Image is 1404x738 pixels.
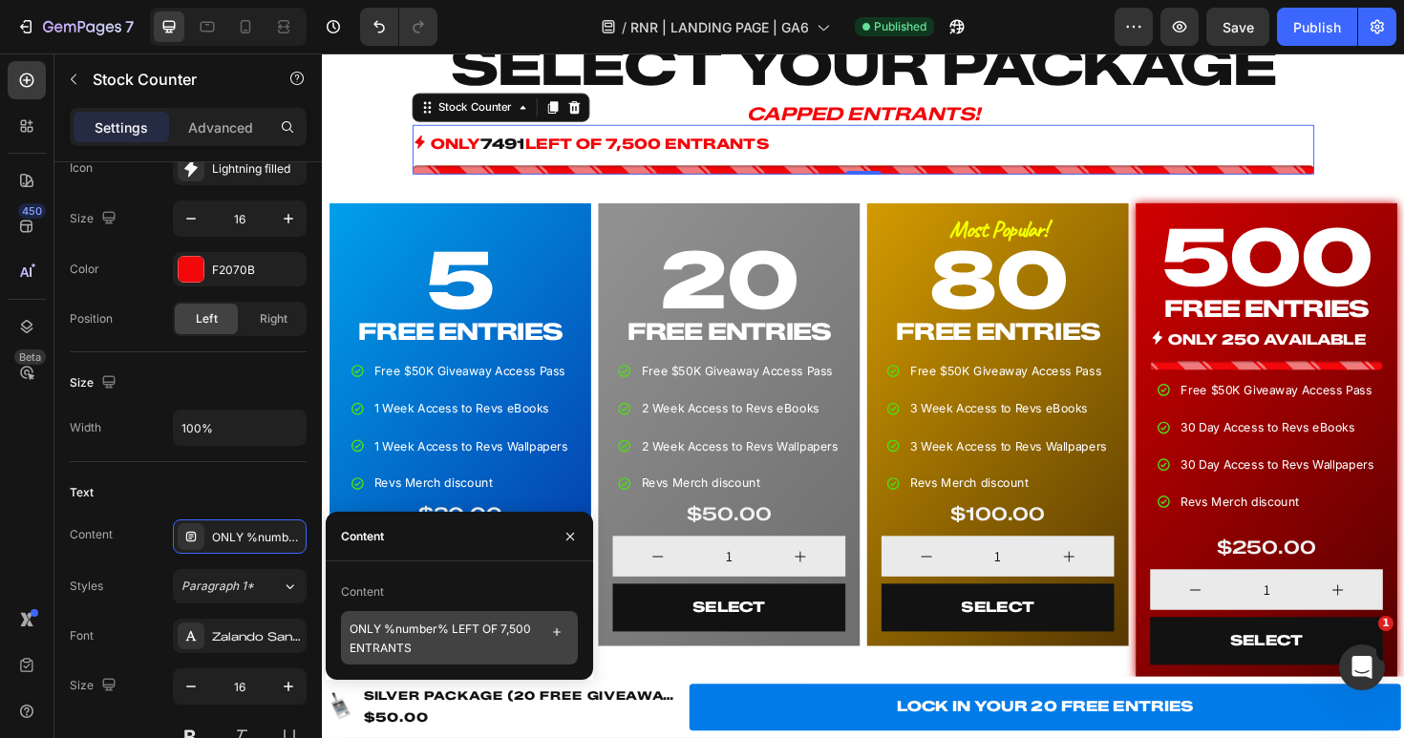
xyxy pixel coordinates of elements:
[70,673,120,699] div: Size
[118,511,174,554] input: quantity
[260,310,287,327] span: Right
[877,258,1123,283] h2: FREE ENTRIES
[95,117,148,137] p: Settings
[212,529,302,546] div: ONLY %number% LEFT OF 7,500 ENTRANTS
[458,511,554,554] button: increment
[115,83,473,111] p: ONLY LEFT OF 7,500 ENTRANTS
[181,578,254,595] span: Paragraph 1*
[393,573,470,601] div: SELECT
[909,464,1114,486] p: Revs Merch discount
[173,569,307,603] button: Paragraph 1*
[18,203,46,219] div: 450
[308,511,403,554] button: decrement
[909,346,1114,368] p: Free $50K Giveaway Access Pass
[93,68,255,91] p: Stock Counter
[403,511,458,554] input: quantity
[70,310,113,327] div: Position
[1206,8,1269,46] button: Save
[70,484,94,501] div: Text
[677,573,755,601] div: SELECT
[623,326,831,348] p: Free $50K Giveaway Access Pass
[592,561,839,612] button: SELECT
[212,262,302,279] div: F2070B
[119,49,205,66] div: Stock Counter
[196,310,218,327] span: Left
[389,667,1142,718] button: LOCK IN YOUR 20 FREE ENTRIES
[174,511,269,554] button: increment
[70,206,120,232] div: Size
[338,326,546,348] p: Free $50K Giveaway Access Pass
[23,561,269,612] button: SELECT
[623,365,831,387] p: 3 Week Access to Revs eBooks
[592,511,688,554] button: decrement
[70,159,93,177] div: Icon
[70,261,99,278] div: Color
[31,199,262,283] h2: 5
[70,370,120,396] div: Size
[174,411,306,445] input: Auto
[55,365,261,387] p: 1 Week Access to Revs eBooks
[1277,8,1357,46] button: Publish
[874,18,926,35] span: Published
[55,405,261,427] p: 1 Week Access to Revs Wallpapers
[896,290,1105,318] p: ONLY 250 AVAILABLE
[622,17,627,37] span: /
[188,117,253,137] p: Advanced
[623,405,831,427] p: 3 Week Access to Revs Wallpapers
[42,691,381,715] div: $50.00
[1339,644,1385,690] iframe: Intercom live chat
[877,504,1123,542] div: $250.00
[909,385,1114,407] p: 30 Day Access to Revs eBooks
[360,8,437,46] div: Undo/Redo
[341,583,384,601] div: Content
[167,87,215,105] span: 7491
[630,17,809,37] span: RNR | LANDING PAGE | GA6
[1028,546,1123,589] button: increment
[688,511,743,554] input: quantity
[55,444,261,466] p: Revs Merch discount
[600,199,831,283] h2: 80
[1378,616,1393,631] span: 1
[608,679,923,706] div: LOCK IN YOUR 20 FREE ENTRIES
[592,174,839,199] h2: Most Popular!
[338,444,546,466] p: Revs Merch discount
[972,546,1028,589] input: quantity
[212,160,302,178] div: Lightning filled
[208,201,271,236] input: Enter size
[884,174,1116,258] h2: 500
[308,283,554,307] h2: FREE ENTRIES
[8,8,142,46] button: 7
[14,349,46,365] div: Beta
[70,578,103,595] div: Styles
[743,511,839,554] button: increment
[42,669,381,692] h1: Silver Package (20 Free Giveaway Entries)
[308,561,554,612] button: SELECT
[341,528,384,545] div: Content
[338,365,546,387] p: 2 Week Access to Revs eBooks
[23,469,269,507] div: $20.00
[592,283,839,307] h2: FREE ENTRIES
[97,54,1049,74] p: CAPPED ENTRANTS!
[877,597,1123,647] button: SELECT
[322,53,1404,738] iframe: Design area
[23,511,118,554] button: decrement
[338,405,546,427] p: 2 Week Access to Revs Wallpapers
[909,424,1114,446] p: 30 Day Access to Revs Wallpapers
[108,573,185,601] div: SELECT
[70,627,94,644] div: Font
[70,526,113,543] div: Content
[877,546,972,589] button: decrement
[125,15,134,38] p: 7
[962,608,1039,636] div: SELECT
[592,469,839,507] div: $100.00
[55,326,261,348] p: Free $50K Giveaway Access Pass
[315,199,546,283] h2: 20
[1293,17,1341,37] div: Publish
[23,283,269,307] h2: FREE ENTRIES
[623,444,831,466] p: Revs Merch discount
[308,469,554,507] div: $50.00
[1223,19,1254,35] span: Save
[70,419,101,436] div: Width
[212,628,302,645] div: Zalando Sans Expanded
